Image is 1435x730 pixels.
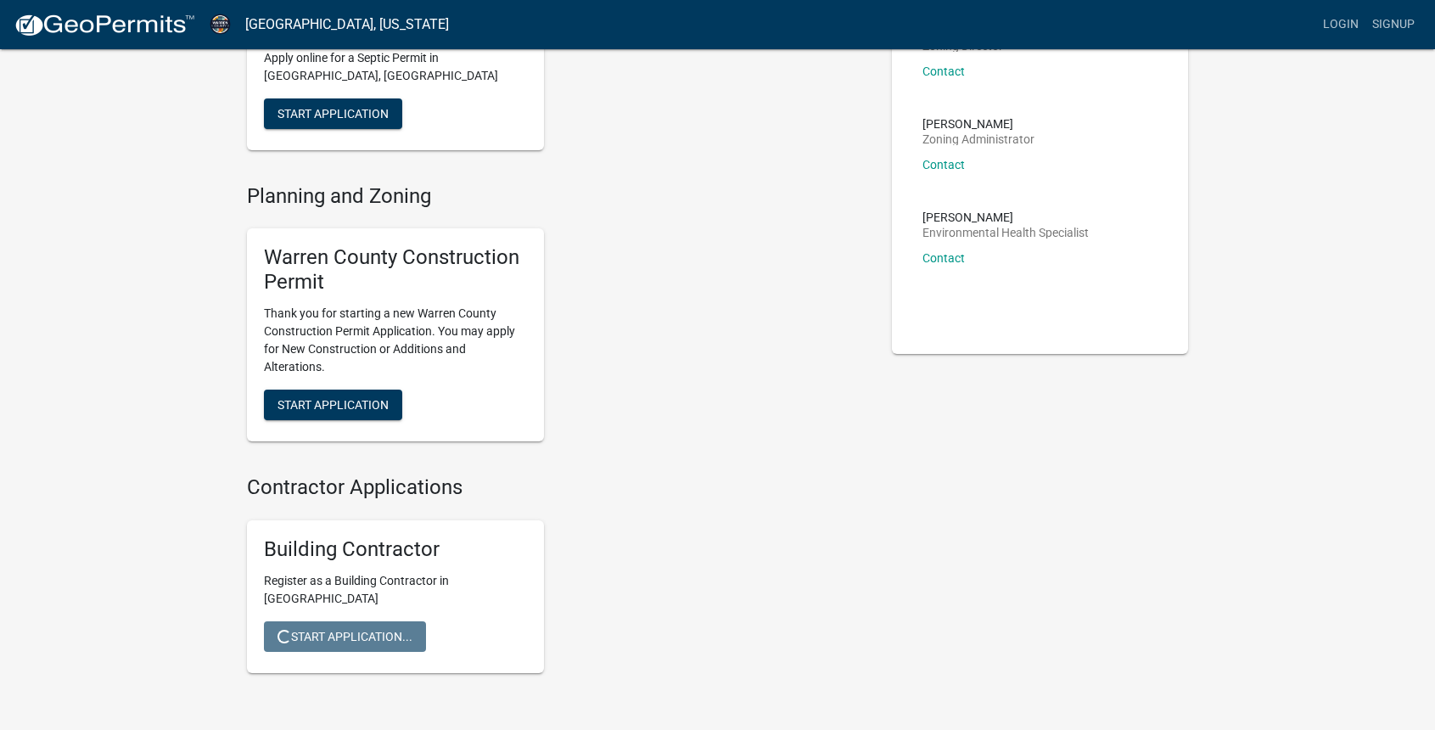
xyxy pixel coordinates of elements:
a: Login [1316,8,1365,41]
h4: Planning and Zoning [247,184,866,209]
button: Start Application [264,98,402,129]
a: Contact [922,65,965,78]
h4: Contractor Applications [247,475,866,500]
a: [GEOGRAPHIC_DATA], [US_STATE] [245,10,449,39]
a: Contact [922,251,965,265]
span: Start Application [277,397,389,411]
p: Environmental Health Specialist [922,227,1089,239]
h5: Warren County Construction Permit [264,245,527,295]
p: Register as a Building Contractor in [GEOGRAPHIC_DATA] [264,572,527,608]
a: Signup [1365,8,1421,41]
button: Start Application... [264,621,426,652]
p: Zoning Administrator [922,133,1034,145]
img: Warren County, Iowa [209,13,232,36]
wm-workflow-list-section: Contractor Applications [247,475,866,687]
p: [PERSON_NAME] [922,211,1089,223]
span: Start Application... [277,629,412,643]
span: Start Application [277,106,389,120]
p: Apply online for a Septic Permit in [GEOGRAPHIC_DATA], [GEOGRAPHIC_DATA] [264,49,527,85]
button: Start Application [264,390,402,420]
p: Thank you for starting a new Warren County Construction Permit Application. You may apply for New... [264,305,527,376]
p: [PERSON_NAME] [922,118,1034,130]
a: Contact [922,158,965,171]
h5: Building Contractor [264,537,527,562]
